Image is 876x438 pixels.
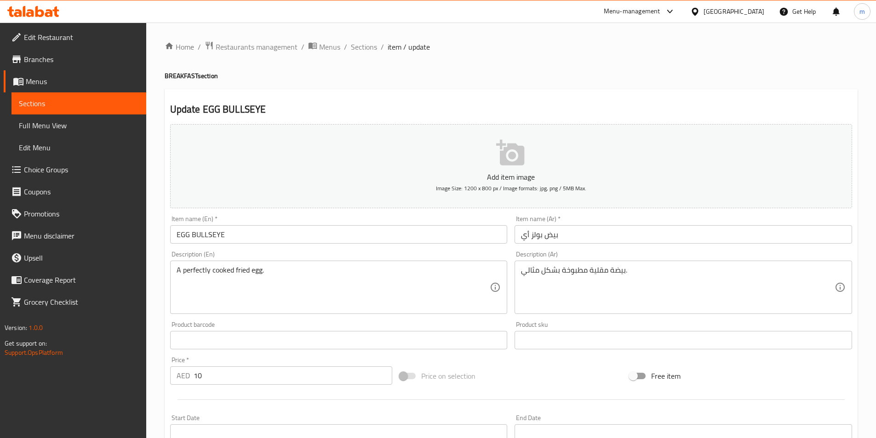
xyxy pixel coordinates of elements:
span: 1.0.0 [29,322,43,334]
span: Menus [319,41,340,52]
a: Coverage Report [4,269,146,291]
span: Free item [651,370,681,381]
input: Please enter product barcode [170,331,508,349]
input: Please enter product sku [515,331,852,349]
h2: Update EGG BULLSEYE [170,102,852,116]
h4: BREAKFAST section [165,71,858,80]
a: Coupons [4,181,146,203]
a: Edit Menu [11,137,146,159]
a: Upsell [4,247,146,269]
a: Support.OpsPlatform [5,347,63,358]
a: Edit Restaurant [4,26,146,48]
span: Edit Menu [19,142,139,153]
input: Enter name En [170,225,508,244]
span: Menus [26,76,139,87]
a: Home [165,41,194,52]
span: Upsell [24,252,139,263]
li: / [198,41,201,52]
input: Enter name Ar [515,225,852,244]
textarea: بيضة مقلية مطبوخة بشكل مثالي. [521,266,835,309]
span: Coupons [24,186,139,197]
span: item / update [388,41,430,52]
span: Choice Groups [24,164,139,175]
li: / [381,41,384,52]
p: Add item image [184,171,838,182]
a: Sections [11,92,146,114]
textarea: A perfectly cooked fried egg. [177,266,490,309]
span: Sections [19,98,139,109]
a: Menus [308,41,340,53]
div: [GEOGRAPHIC_DATA] [704,6,764,17]
span: Full Menu View [19,120,139,131]
span: Image Size: 1200 x 800 px / Image formats: jpg, png / 5MB Max. [436,183,586,193]
input: Please enter price [194,366,393,385]
span: Restaurants management [216,41,298,52]
span: m [859,6,865,17]
a: Menus [4,70,146,92]
li: / [344,41,347,52]
span: Edit Restaurant [24,32,139,43]
span: Version: [5,322,27,334]
span: Grocery Checklist [24,296,139,307]
li: / [301,41,304,52]
a: Grocery Checklist [4,291,146,313]
span: Price on selection [421,370,475,381]
a: Full Menu View [11,114,146,137]
a: Sections [351,41,377,52]
span: Get support on: [5,337,47,349]
a: Branches [4,48,146,70]
span: Menu disclaimer [24,230,139,241]
span: Branches [24,54,139,65]
a: Promotions [4,203,146,225]
a: Restaurants management [205,41,298,53]
button: Add item imageImage Size: 1200 x 800 px / Image formats: jpg, png / 5MB Max. [170,124,852,208]
nav: breadcrumb [165,41,858,53]
span: Promotions [24,208,139,219]
a: Choice Groups [4,159,146,181]
a: Menu disclaimer [4,225,146,247]
p: AED [177,370,190,381]
span: Coverage Report [24,274,139,285]
div: Menu-management [604,6,660,17]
